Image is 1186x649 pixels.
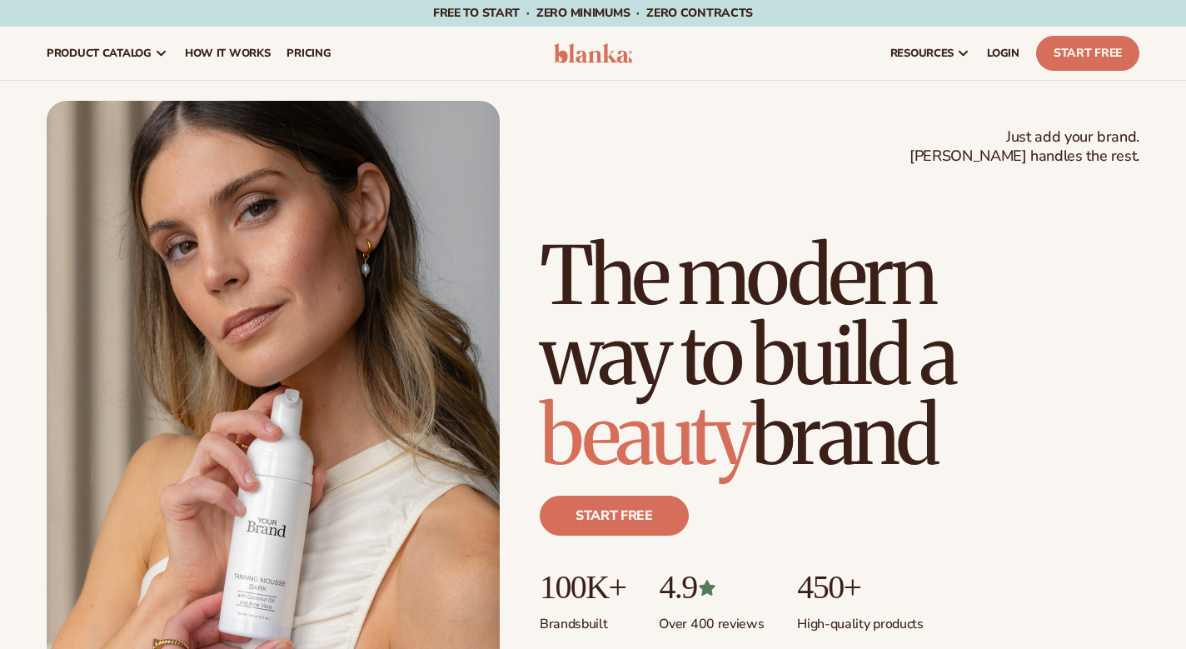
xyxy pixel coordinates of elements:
p: High-quality products [797,606,923,633]
p: 100K+ [540,569,625,606]
a: LOGIN [979,27,1028,80]
p: Over 400 reviews [659,606,764,633]
span: pricing [287,47,331,60]
a: Start Free [1036,36,1139,71]
h1: The modern way to build a brand [540,236,1139,476]
span: product catalog [47,47,152,60]
a: pricing [278,27,339,80]
p: 450+ [797,569,923,606]
span: How It Works [185,47,271,60]
a: Start free [540,496,689,536]
a: product catalog [38,27,177,80]
a: resources [882,27,979,80]
span: resources [890,47,954,60]
p: Brands built [540,606,625,633]
img: logo [554,43,632,63]
span: beauty [540,386,751,486]
span: Free to start · ZERO minimums · ZERO contracts [433,5,753,21]
span: LOGIN [987,47,1019,60]
a: How It Works [177,27,279,80]
p: 4.9 [659,569,764,606]
span: Just add your brand. [PERSON_NAME] handles the rest. [909,127,1139,167]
